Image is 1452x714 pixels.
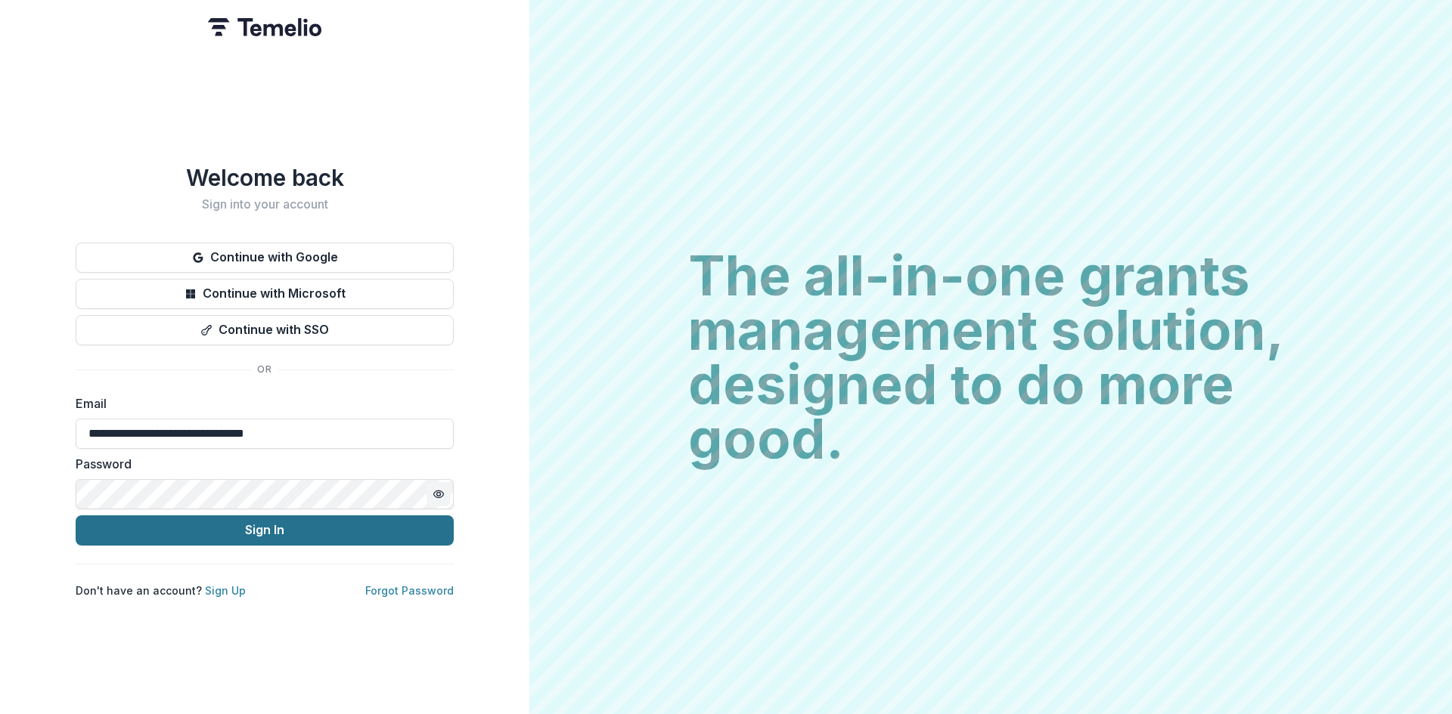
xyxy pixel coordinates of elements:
img: Temelio [208,18,321,36]
button: Sign In [76,515,454,546]
h1: Welcome back [76,164,454,191]
a: Forgot Password [365,584,454,597]
button: Continue with Microsoft [76,279,454,309]
button: Continue with Google [76,243,454,273]
a: Sign Up [205,584,246,597]
p: Don't have an account? [76,583,246,598]
button: Continue with SSO [76,315,454,345]
button: Toggle password visibility [427,482,451,506]
label: Password [76,455,445,473]
h2: Sign into your account [76,197,454,212]
label: Email [76,394,445,413]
